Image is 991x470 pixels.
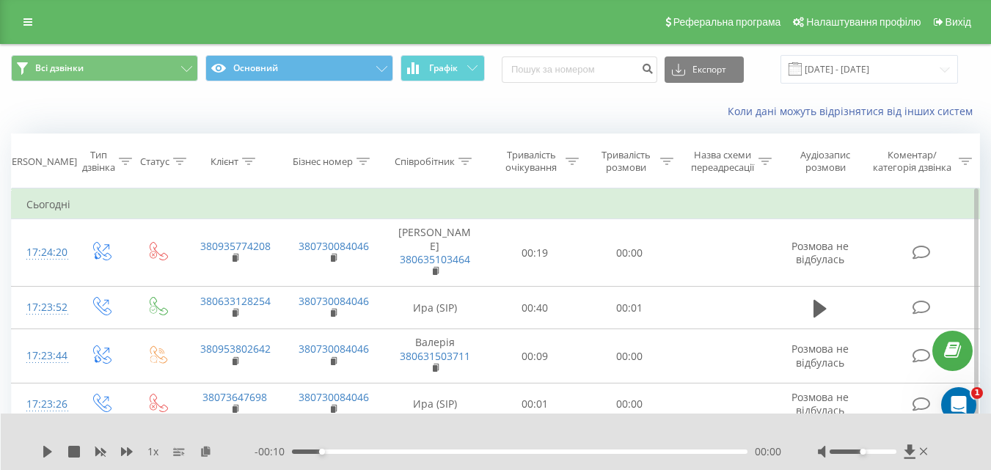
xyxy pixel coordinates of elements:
[11,55,198,81] button: Всі дзвінки
[35,62,84,74] span: Всі дзвінки
[791,342,849,369] span: Розмова не відбулась
[429,63,458,73] span: Графік
[488,329,582,383] td: 00:09
[26,342,57,370] div: 17:23:44
[147,444,158,459] span: 1 x
[26,238,57,267] div: 17:24:20
[200,239,271,253] a: 380935774208
[488,287,582,329] td: 00:40
[806,16,921,28] span: Налаштування профілю
[791,390,849,417] span: Розмова не відбулась
[791,239,849,266] span: Розмова не відбулась
[200,294,271,308] a: 380633128254
[501,149,562,174] div: Тривалість очікування
[582,383,677,425] td: 00:00
[395,155,455,168] div: Співробітник
[382,329,488,383] td: Валерія
[582,329,677,383] td: 00:00
[400,252,470,266] a: 380635103464
[299,294,369,308] a: 380730084046
[12,190,980,219] td: Сьогодні
[211,155,238,168] div: Клієнт
[673,16,781,28] span: Реферальна програма
[488,383,582,425] td: 00:01
[755,444,781,459] span: 00:00
[382,219,488,287] td: [PERSON_NAME]
[400,349,470,363] a: 380631503711
[401,55,485,81] button: Графік
[860,449,866,455] div: Accessibility label
[200,342,271,356] a: 380953802642
[582,219,677,287] td: 00:00
[690,149,755,174] div: Назва схеми переадресації
[382,287,488,329] td: Ира (SIP)
[941,387,976,422] iframe: Intercom live chat
[869,149,955,174] div: Коментар/категорія дзвінка
[582,287,677,329] td: 00:01
[728,104,980,118] a: Коли дані можуть відрізнятися вiд інших систем
[319,449,325,455] div: Accessibility label
[488,219,582,287] td: 00:19
[202,390,267,404] a: 38073647698
[3,155,77,168] div: [PERSON_NAME]
[82,149,115,174] div: Тип дзвінка
[596,149,657,174] div: Тривалість розмови
[26,293,57,322] div: 17:23:52
[946,16,971,28] span: Вихід
[971,387,983,399] span: 1
[382,383,488,425] td: Ира (SIP)
[293,155,353,168] div: Бізнес номер
[299,342,369,356] a: 380730084046
[299,239,369,253] a: 380730084046
[205,55,392,81] button: Основний
[299,390,369,404] a: 380730084046
[502,56,657,83] input: Пошук за номером
[789,149,863,174] div: Аудіозапис розмови
[255,444,292,459] span: - 00:10
[665,56,744,83] button: Експорт
[26,390,57,419] div: 17:23:26
[140,155,169,168] div: Статус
